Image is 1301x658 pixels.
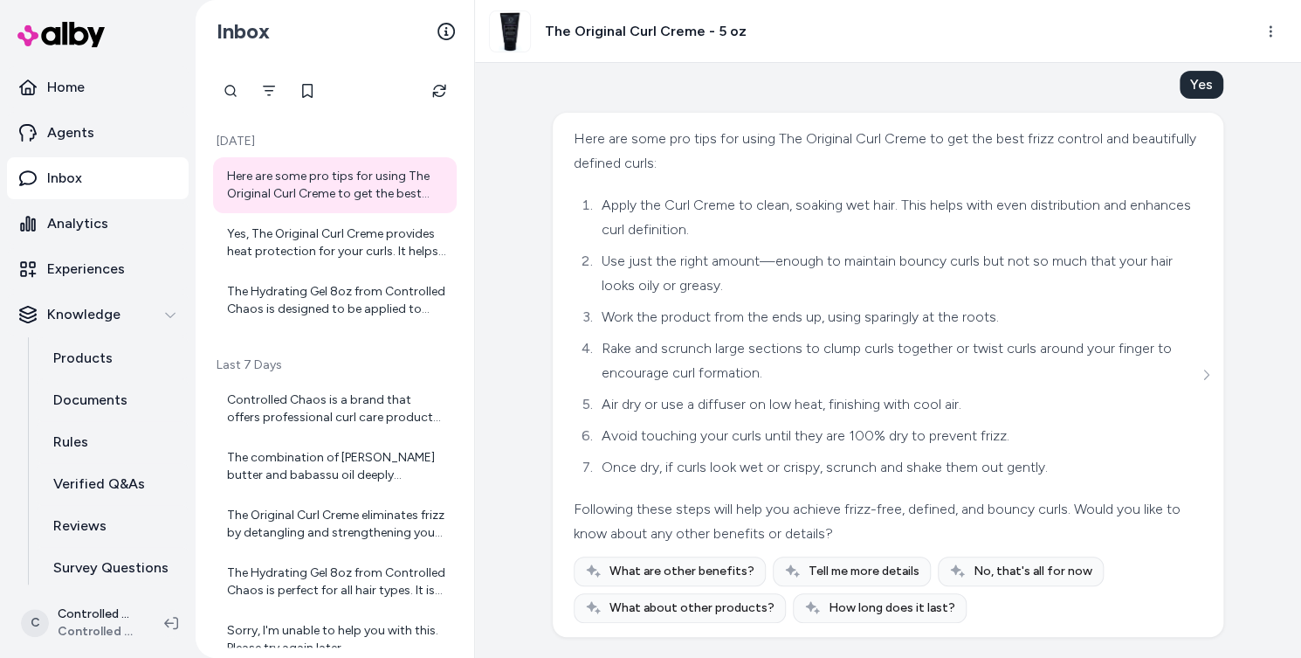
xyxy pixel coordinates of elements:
div: The Hydrating Gel 8oz from Controlled Chaos is designed to be applied to damp hair for best resul... [227,283,446,318]
p: Last 7 Days [213,357,457,374]
div: Yes [1180,71,1223,99]
a: Experiences [7,248,189,290]
div: Yes, The Original Curl Creme provides heat protection for your curls. It helps safeguard your cur... [227,225,446,260]
p: Home [47,77,85,98]
button: Filter [251,73,286,108]
a: The Hydrating Gel 8oz from Controlled Chaos is perfect for all hair types. It is designed to hydr... [213,554,457,610]
button: CControlled Chaos ShopifyControlled Chaos [10,595,150,651]
a: Analytics [7,203,189,245]
p: Agents [47,122,94,143]
a: The Hydrating Gel 8oz from Controlled Chaos is designed to be applied to damp hair for best resul... [213,273,457,329]
p: Products [53,348,113,369]
li: Rake and scrunch large sections to clump curls together or twist curls around your finger to enco... [596,336,1198,385]
button: See more [1195,364,1216,385]
span: What about other products? [609,599,774,617]
a: Agents [7,112,189,154]
img: 5OzCurl_6a9bfac3-aabe-427f-8642-a1399a297fc0.webp [490,11,530,52]
p: Survey Questions [53,558,169,578]
img: alby Logo [17,22,105,47]
li: Apply the Curl Creme to clean, soaking wet hair. This helps with even distribution and enhances c... [596,193,1198,242]
a: Rules [36,421,189,463]
div: Controlled Chaos is a brand that offers professional curl care products but does not provide appo... [227,391,446,426]
h2: Inbox [217,18,270,45]
a: Verified Q&As [36,463,189,505]
span: How long does it last? [829,599,955,617]
a: The combination of [PERSON_NAME] butter and babassu oil deeply moisturizes the hair, which helps ... [213,439,457,495]
li: Use just the right amount—enough to maintain bouncy curls but not so much that your hair looks oi... [596,249,1198,298]
button: Refresh [422,73,457,108]
a: The Original Curl Creme eliminates frizz by detangling and strengthening your curls while providi... [213,496,457,552]
p: Verified Q&As [53,474,145,495]
p: Controlled Chaos Shopify [58,606,136,623]
span: What are other benefits? [609,563,754,580]
a: Here are some pro tips for using The Original Curl Creme to get the best frizz control and beauti... [213,157,457,213]
div: Here are some pro tips for using The Original Curl Creme to get the best frizz control and beauti... [574,127,1198,176]
p: Reviews [53,516,107,537]
div: The Hydrating Gel 8oz from Controlled Chaos is perfect for all hair types. It is designed to hydr... [227,564,446,599]
li: Air dry or use a diffuser on low heat, finishing with cool air. [596,392,1198,417]
li: Work the product from the ends up, using sparingly at the roots. [596,305,1198,329]
a: Documents [36,379,189,421]
button: Knowledge [7,294,189,336]
div: The Original Curl Creme eliminates frizz by detangling and strengthening your curls while providi... [227,507,446,542]
span: C [21,609,49,637]
div: Following these steps will help you achieve frizz-free, defined, and bouncy curls. Would you like... [574,497,1198,546]
p: Experiences [47,259,125,280]
div: Sorry, I'm unable to help you with this. Please try again later. [227,622,446,657]
p: Knowledge [47,304,120,325]
h3: The Original Curl Creme - 5 oz [545,21,747,42]
p: Documents [53,390,127,411]
span: Tell me more details [809,563,919,580]
span: No, that's all for now [974,563,1092,580]
p: Rules [53,432,88,453]
li: Avoid touching your curls until they are 100% dry to prevent frizz. [596,424,1198,448]
p: [DATE] [213,133,457,150]
p: Inbox [47,168,82,189]
a: Products [36,337,189,379]
a: Controlled Chaos is a brand that offers professional curl care products but does not provide appo... [213,381,457,437]
li: Once dry, if curls look wet or crispy, scrunch and shake them out gently. [596,455,1198,480]
a: Inbox [7,157,189,199]
span: Controlled Chaos [58,623,136,641]
div: Here are some pro tips for using The Original Curl Creme to get the best frizz control and beauti... [227,168,446,203]
a: Home [7,66,189,108]
p: Analytics [47,213,108,234]
div: The combination of [PERSON_NAME] butter and babassu oil deeply moisturizes the hair, which helps ... [227,449,446,484]
a: Reviews [36,505,189,547]
a: Survey Questions [36,547,189,589]
a: Yes, The Original Curl Creme provides heat protection for your curls. It helps safeguard your cur... [213,215,457,271]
